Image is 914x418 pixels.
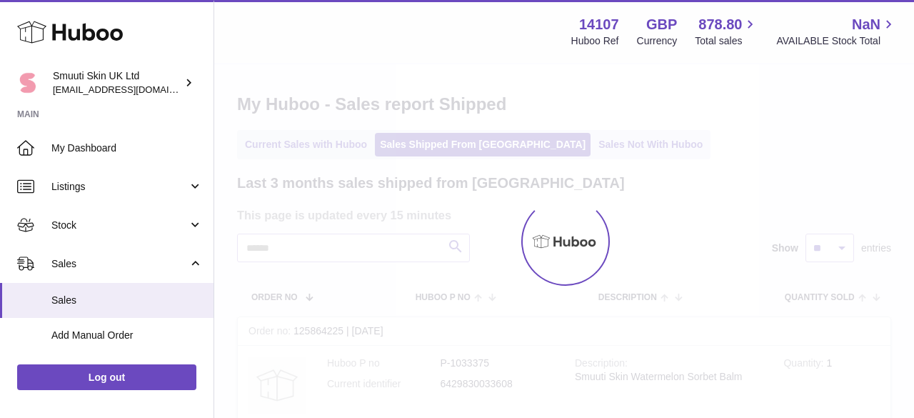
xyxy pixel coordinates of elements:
a: 878.80 Total sales [695,15,758,48]
span: My Dashboard [51,141,203,155]
a: Log out [17,364,196,390]
span: Stock [51,219,188,232]
span: Sales [51,294,203,307]
div: Smuuti Skin UK Ltd [53,69,181,96]
span: Total sales [695,34,758,48]
span: NaN [852,15,880,34]
strong: GBP [646,15,677,34]
strong: 14107 [579,15,619,34]
span: AVAILABLE Stock Total [776,34,897,48]
span: Listings [51,180,188,194]
span: Sales [51,257,188,271]
span: 878.80 [698,15,742,34]
span: Add Manual Order [51,329,203,342]
a: NaN AVAILABLE Stock Total [776,15,897,48]
img: internalAdmin-14107@internal.huboo.com [17,72,39,94]
span: [EMAIL_ADDRESS][DOMAIN_NAME] [53,84,210,95]
div: Huboo Ref [571,34,619,48]
div: Currency [637,34,678,48]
